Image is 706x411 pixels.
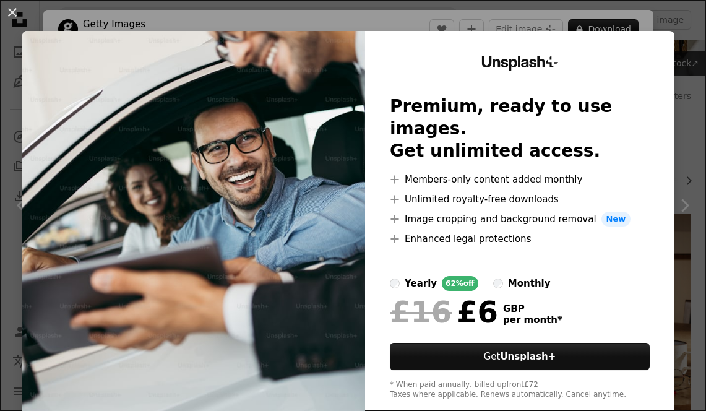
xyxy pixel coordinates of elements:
[508,276,551,291] div: monthly
[390,231,650,246] li: Enhanced legal protections
[601,212,631,227] span: New
[390,95,650,162] h2: Premium, ready to use images. Get unlimited access.
[390,296,498,328] div: £6
[405,276,437,291] div: yearly
[493,279,503,288] input: monthly
[500,351,556,362] strong: Unsplash+
[390,172,650,187] li: Members-only content added monthly
[390,279,400,288] input: yearly62%off
[503,314,562,326] span: per month *
[390,212,650,227] li: Image cropping and background removal
[442,276,478,291] div: 62% off
[390,343,650,370] button: GetUnsplash+
[390,296,452,328] span: £16
[503,303,562,314] span: GBP
[390,192,650,207] li: Unlimited royalty-free downloads
[390,380,650,400] div: * When paid annually, billed upfront £72 Taxes where applicable. Renews automatically. Cancel any...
